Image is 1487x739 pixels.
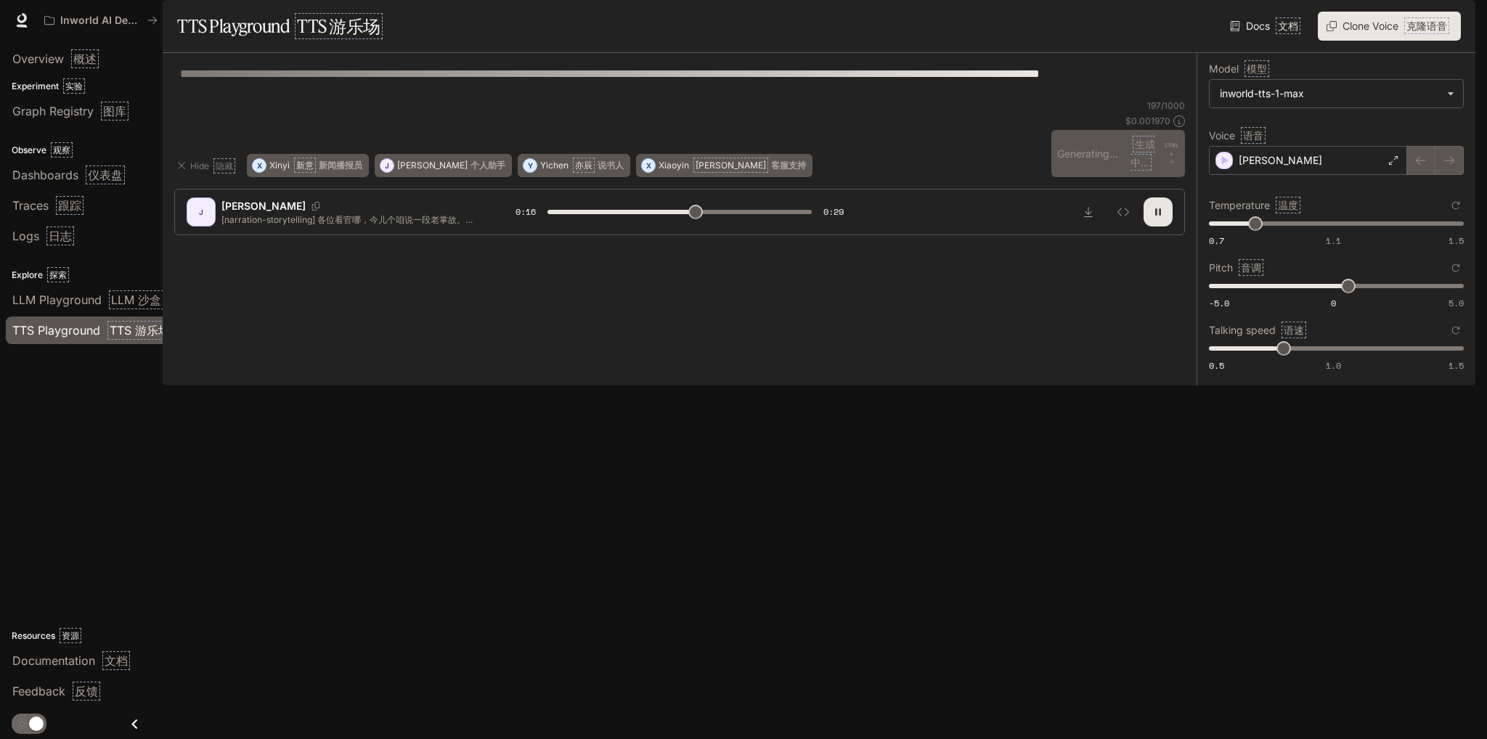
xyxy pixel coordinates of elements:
[1326,359,1341,372] span: 1.0
[1326,234,1341,247] span: 1.1
[1147,99,1185,112] p: 197 / 1000
[1241,261,1261,274] font: 音调
[38,6,164,35] button: All workspaces
[696,160,766,171] font: [PERSON_NAME]
[1449,234,1464,247] span: 1.5
[174,154,241,177] button: Hide 隐藏
[470,161,505,170] p: 个人助手
[771,161,806,170] p: 客服支持
[375,154,512,177] button: J[PERSON_NAME]个人助手
[598,161,624,170] p: 说书人
[247,154,369,177] button: XXinyi 新意新闻播报员
[1331,297,1336,309] span: 0
[1247,62,1267,75] font: 模型
[1209,131,1266,141] p: Voice
[516,205,536,219] span: 0:16
[823,205,844,219] span: 0:29
[319,161,362,170] p: 新闻播报员
[1209,234,1224,247] span: 0.7
[380,154,394,177] div: J
[190,200,213,224] div: J
[642,154,655,177] div: X
[216,160,233,171] font: 隐藏
[659,161,768,170] p: Xiaoyin
[397,161,468,170] p: [PERSON_NAME]
[1318,12,1461,41] button: Clone Voice 克隆语音
[1074,197,1103,226] button: Download audio
[523,154,537,177] div: Y
[1448,260,1464,276] button: Reset to default
[1284,324,1304,336] font: 语速
[1209,297,1229,309] span: -5.0
[1209,64,1269,74] p: Model
[1209,200,1300,211] p: Temperature
[636,154,812,177] button: XXiaoyin [PERSON_NAME]客服支持
[253,154,266,177] div: X
[1125,115,1170,127] p: $ 0.001970
[1220,86,1440,101] div: inworld-tts-1-max
[575,160,592,171] font: 亦辰
[1278,199,1298,211] font: 温度
[1239,153,1322,168] p: [PERSON_NAME]
[1227,12,1306,41] a: Docs 文档
[1448,197,1464,213] button: Reset to default
[269,161,316,170] p: Xinyi
[540,161,595,170] p: Yichen
[1406,20,1447,32] font: 克隆语音
[1449,297,1464,309] span: 5.0
[221,213,481,226] p: [narration-storytelling] 各位看官哪，今儿个咱说一段老掌故。[serious] 那年风雨骤至，人心沉浮，局势多变。[angry] 好汉亮刀，奸佞露尾！公道自在人心，天理自...
[1278,20,1298,32] font: 文档
[1243,129,1263,142] font: 语音
[1448,322,1464,338] button: Reset to default
[1209,263,1263,273] p: Pitch
[177,12,383,41] h1: TTS Playground
[1209,359,1224,372] span: 0.5
[1109,197,1138,226] button: Inspect
[297,15,380,37] font: TTS 游乐场
[1209,325,1306,335] p: Talking speed
[60,15,142,27] p: Inworld AI Demos
[1210,80,1463,107] div: inworld-tts-1-max
[306,202,326,211] button: Copy Voice ID
[518,154,630,177] button: YYichen 亦辰说书人
[296,160,314,171] font: 新意
[221,199,306,213] p: [PERSON_NAME]
[1449,359,1464,372] span: 1.5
